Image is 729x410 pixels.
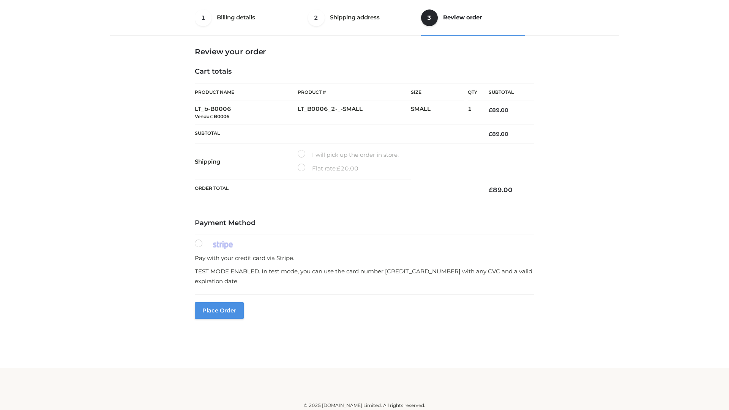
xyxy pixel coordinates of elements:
label: I will pick up the order in store. [298,150,399,160]
span: £ [489,186,493,194]
th: Order Total [195,180,477,200]
small: Vendor: B0006 [195,114,229,119]
bdi: 89.00 [489,131,508,137]
bdi: 89.00 [489,107,508,114]
th: Shipping [195,143,298,180]
td: LT_b-B0006 [195,101,298,125]
th: Product # [298,84,411,101]
th: Subtotal [477,84,534,101]
span: £ [337,165,341,172]
p: Pay with your credit card via Stripe. [195,253,534,263]
h3: Review your order [195,47,534,56]
span: £ [489,131,492,137]
td: SMALL [411,101,468,125]
span: £ [489,107,492,114]
bdi: 20.00 [337,165,358,172]
bdi: 89.00 [489,186,513,194]
th: Product Name [195,84,298,101]
td: 1 [468,101,477,125]
h4: Cart totals [195,68,534,76]
th: Subtotal [195,125,477,143]
th: Size [411,84,464,101]
label: Flat rate: [298,164,358,173]
p: TEST MODE ENABLED. In test mode, you can use the card number [CREDIT_CARD_NUMBER] with any CVC an... [195,266,534,286]
h4: Payment Method [195,219,534,227]
td: LT_B0006_2-_-SMALL [298,101,411,125]
div: © 2025 [DOMAIN_NAME] Limited. All rights reserved. [113,402,616,409]
th: Qty [468,84,477,101]
button: Place order [195,302,244,319]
